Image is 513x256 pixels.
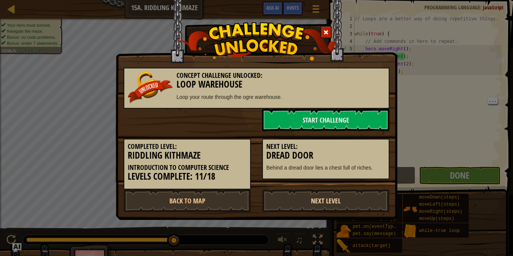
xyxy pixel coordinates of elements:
[266,150,385,161] h3: Dread Door
[128,164,247,171] h5: Introduction to Computer Science
[128,79,385,89] h3: Loop Warehouse
[128,72,173,103] img: unlocked_banner.png
[266,164,385,171] p: Behind a dread door lies a chest full of riches.
[124,189,251,212] a: Back to Map
[266,143,385,150] h5: Next Level:
[262,109,389,131] a: Start Challenge
[176,22,337,61] img: challenge_unlocked.png
[128,171,247,182] h3: Levels Complete: 11/18
[128,143,247,150] h5: Completed Level:
[262,189,389,212] a: Next Level
[128,150,247,161] h3: Riddling Kithmaze
[128,93,385,101] p: Loop your route through the ogre warehouse.
[177,71,263,80] span: Concept Challenge Unlocked:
